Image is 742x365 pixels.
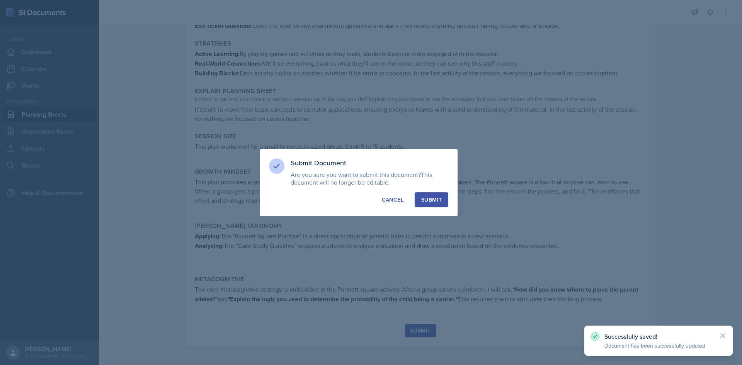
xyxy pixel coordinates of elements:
span: This document will no longer be editable. [291,170,432,187]
p: Document has been successfully updated [604,342,713,350]
p: Are you sure you want to submit this document? [291,171,448,186]
h3: Submit Document [291,158,448,168]
p: Successfully saved! [604,333,713,340]
div: Cancel [382,196,403,204]
div: Submit [421,196,442,204]
button: Submit [415,192,448,207]
button: Cancel [375,192,410,207]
